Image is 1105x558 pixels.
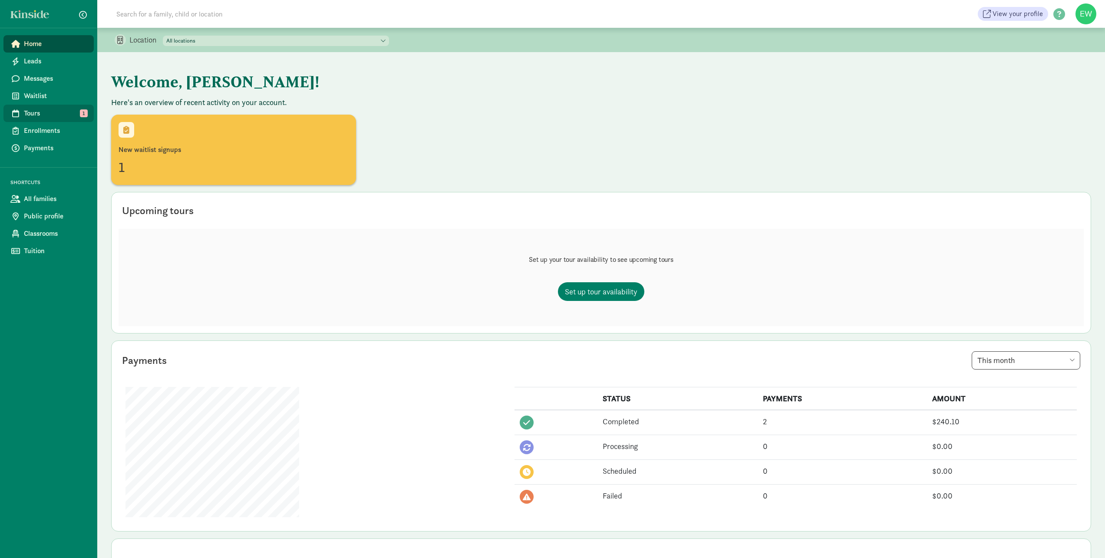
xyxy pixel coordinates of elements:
[111,97,1091,108] p: Here's an overview of recent activity on your account.
[932,416,1072,427] div: $240.10
[603,490,752,502] div: Failed
[24,194,87,204] span: All families
[129,35,163,45] p: Location
[3,87,94,105] a: Waitlist
[111,66,541,97] h1: Welcome, [PERSON_NAME]!
[3,70,94,87] a: Messages
[24,56,87,66] span: Leads
[932,440,1072,452] div: $0.00
[603,440,752,452] div: Processing
[119,157,349,178] div: 1
[1062,516,1105,558] iframe: Chat Widget
[24,228,87,239] span: Classrooms
[24,39,87,49] span: Home
[122,353,167,368] div: Payments
[3,53,94,70] a: Leads
[565,286,637,297] span: Set up tour availability
[763,465,922,477] div: 0
[24,108,87,119] span: Tours
[3,208,94,225] a: Public profile
[978,7,1048,21] a: View your profile
[763,416,922,427] div: 2
[3,122,94,139] a: Enrollments
[3,139,94,157] a: Payments
[3,225,94,242] a: Classrooms
[529,254,673,265] p: Set up your tour availability to see upcoming tours
[558,282,644,301] a: Set up tour availability
[758,387,927,410] th: PAYMENTS
[111,115,356,185] a: New waitlist signups1
[111,5,355,23] input: Search for a family, child or location
[3,242,94,260] a: Tuition
[3,35,94,53] a: Home
[603,465,752,477] div: Scheduled
[24,125,87,136] span: Enrollments
[597,387,758,410] th: STATUS
[763,440,922,452] div: 0
[3,105,94,122] a: Tours 1
[3,190,94,208] a: All families
[24,73,87,84] span: Messages
[993,9,1043,19] span: View your profile
[927,387,1077,410] th: AMOUNT
[24,211,87,221] span: Public profile
[24,246,87,256] span: Tuition
[932,490,1072,502] div: $0.00
[80,109,88,117] span: 1
[119,145,349,155] div: New waitlist signups
[122,203,194,218] div: Upcoming tours
[24,91,87,101] span: Waitlist
[24,143,87,153] span: Payments
[932,465,1072,477] div: $0.00
[603,416,752,427] div: Completed
[763,490,922,502] div: 0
